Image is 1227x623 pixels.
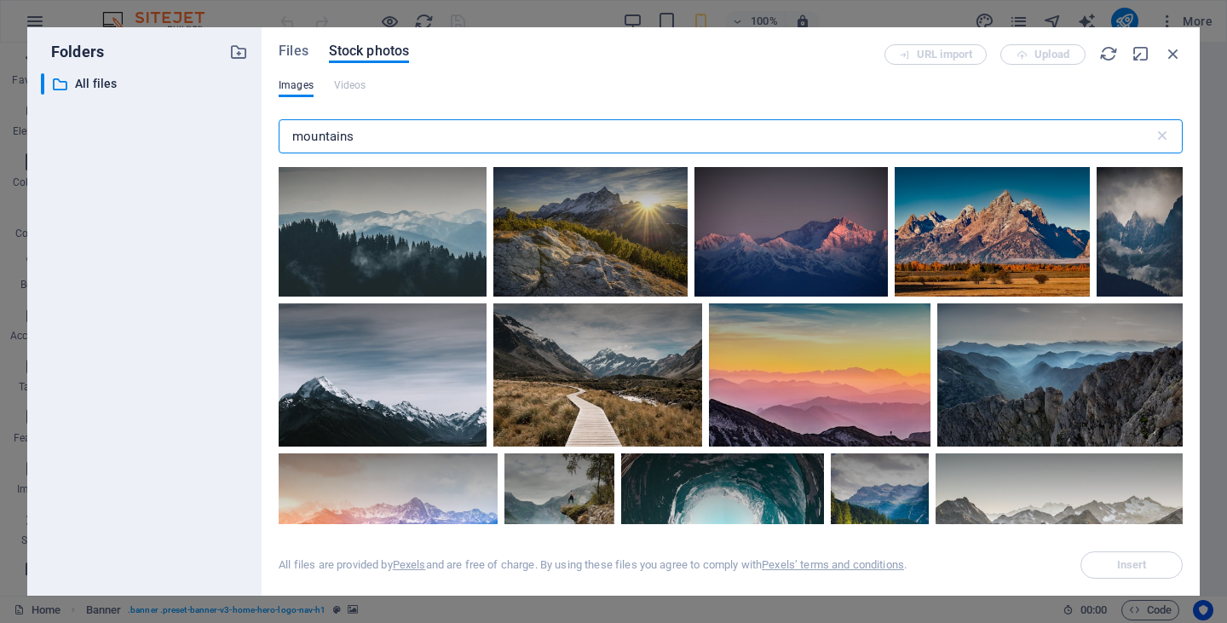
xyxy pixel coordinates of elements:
a: Pexels’ terms and conditions [762,558,904,571]
span: Images [279,75,314,95]
input: Search [279,119,1154,153]
i: Close [1164,44,1183,63]
span: Select a file first [1080,551,1183,579]
div: All files are provided by and are free of charge. By using these files you agree to comply with . [279,557,907,573]
i: Reload [1099,44,1118,63]
a: Pexels [393,558,426,571]
span: Files [279,41,308,61]
i: Minimize [1132,44,1150,63]
p: All files [75,74,216,94]
div: ​ [41,73,44,95]
span: Stock photos [329,41,409,61]
i: Create new folder [229,43,248,61]
span: This file type is not supported by this element [334,75,366,95]
p: Folders [41,41,104,63]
